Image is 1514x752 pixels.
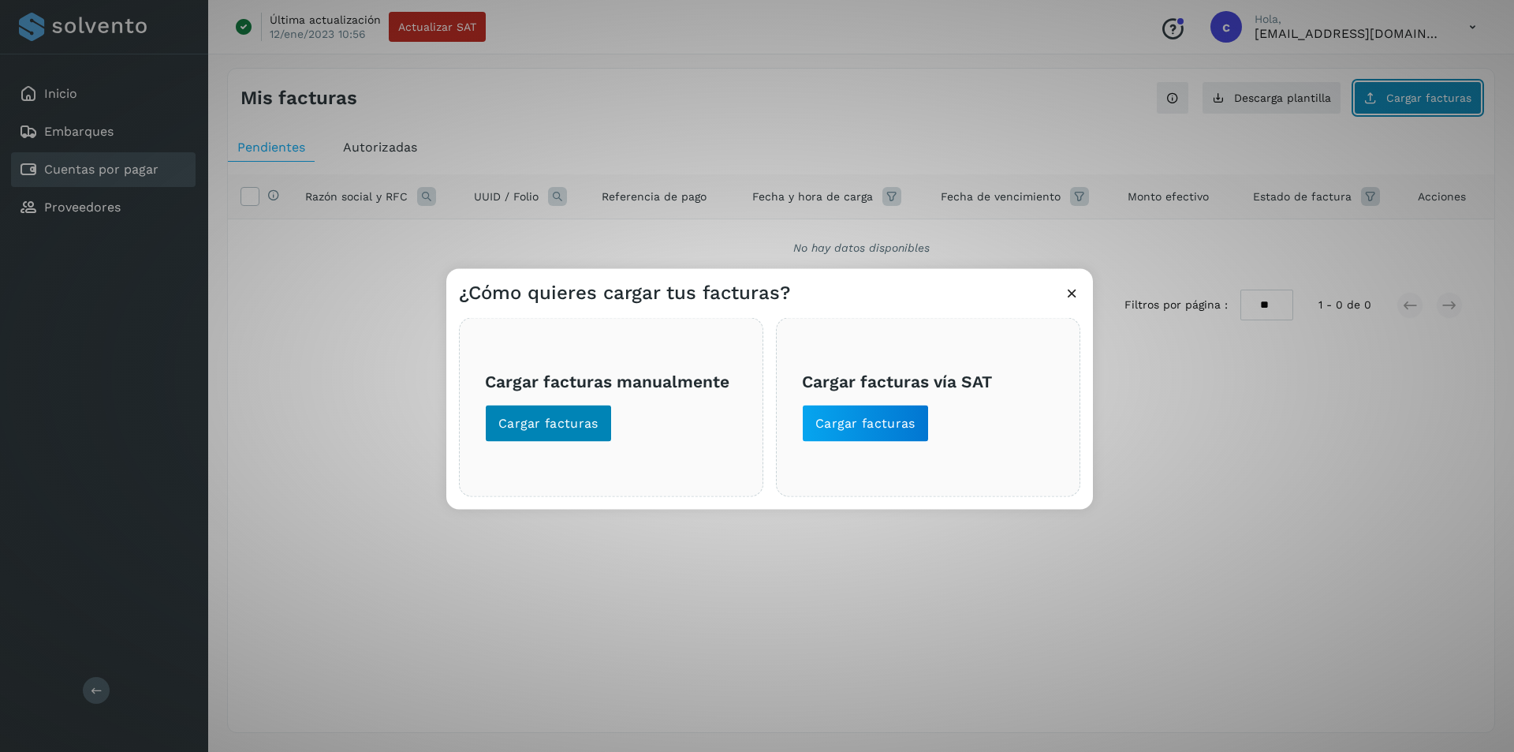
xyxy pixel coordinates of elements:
h3: Cargar facturas vía SAT [802,372,1054,391]
h3: Cargar facturas manualmente [485,372,737,391]
span: Cargar facturas [498,414,599,432]
h3: ¿Cómo quieres cargar tus facturas? [459,281,790,304]
button: Cargar facturas [802,404,929,442]
span: Cargar facturas [815,414,915,432]
button: Cargar facturas [485,404,612,442]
